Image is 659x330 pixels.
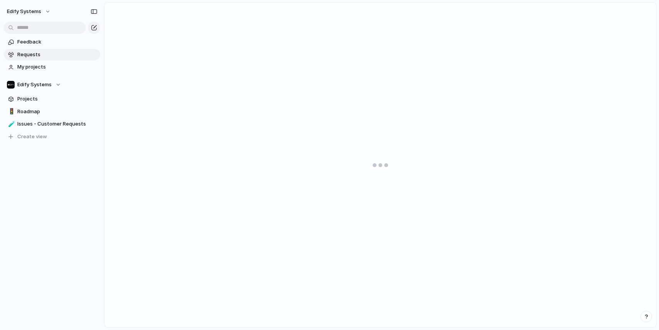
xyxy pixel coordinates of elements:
span: Projects [17,95,98,103]
span: Edify Systems [17,81,52,89]
span: Edify Systems [7,8,41,15]
button: 🧪 [7,120,15,128]
a: Projects [4,93,100,105]
button: Edify Systems [3,5,55,18]
button: Edify Systems [4,79,100,90]
a: 🚦Roadmap [4,106,100,117]
a: Feedback [4,36,100,48]
button: 🚦 [7,108,15,116]
div: 🚦 [8,107,13,116]
a: Requests [4,49,100,60]
a: My projects [4,61,100,73]
a: 🧪Issues - Customer Requests [4,118,100,130]
span: Requests [17,51,98,59]
span: Roadmap [17,108,98,116]
span: Issues - Customer Requests [17,120,98,128]
div: 🧪 [8,120,13,129]
span: Feedback [17,38,98,46]
span: My projects [17,63,98,71]
span: Create view [17,133,47,141]
button: Create view [4,131,100,142]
